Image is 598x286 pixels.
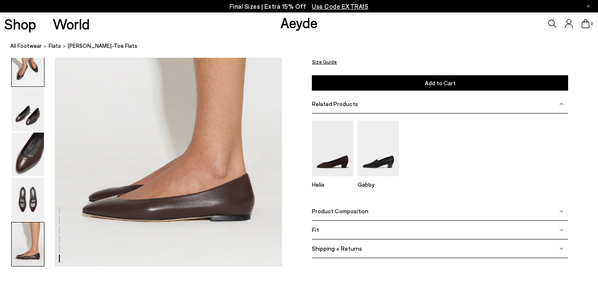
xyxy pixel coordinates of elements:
[581,19,590,28] a: 0
[12,133,44,176] img: Ellie Almond-Toe Flats - Image 4
[559,209,564,213] img: svg%3E
[10,42,42,50] a: All Footwear
[590,22,594,26] span: 0
[53,17,90,31] a: World
[559,228,564,232] img: svg%3E
[312,245,362,252] span: Shipping + Returns
[312,100,358,107] span: Related Products
[312,181,353,188] p: Helia
[230,1,369,12] p: Final Sizes | Extra 15% Off
[559,247,564,251] img: svg%3E
[559,102,564,106] img: svg%3E
[12,222,44,266] img: Ellie Almond-Toe Flats - Image 6
[312,57,337,67] button: Size Guide
[358,121,399,176] img: Gabby Almond-Toe Loafers
[4,17,36,31] a: Shop
[312,2,368,10] span: Navigate to /collections/ss25-final-sizes
[10,35,598,58] nav: breadcrumb
[312,170,353,188] a: Helia Suede Low-Cut Pumps Helia
[68,42,137,50] span: [PERSON_NAME]-Toe Flats
[49,42,61,49] span: Flats
[12,43,44,86] img: Ellie Almond-Toe Flats - Image 2
[12,88,44,131] img: Ellie Almond-Toe Flats - Image 3
[312,226,319,233] span: Fit
[280,14,318,31] a: Aeyde
[358,170,399,188] a: Gabby Almond-Toe Loafers Gabby
[49,42,61,50] a: Flats
[425,79,456,86] span: Add to Cart
[312,207,368,214] span: Product Composition
[312,75,568,91] button: Add to Cart
[12,178,44,221] img: Ellie Almond-Toe Flats - Image 5
[358,181,399,188] p: Gabby
[312,121,353,176] img: Helia Suede Low-Cut Pumps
